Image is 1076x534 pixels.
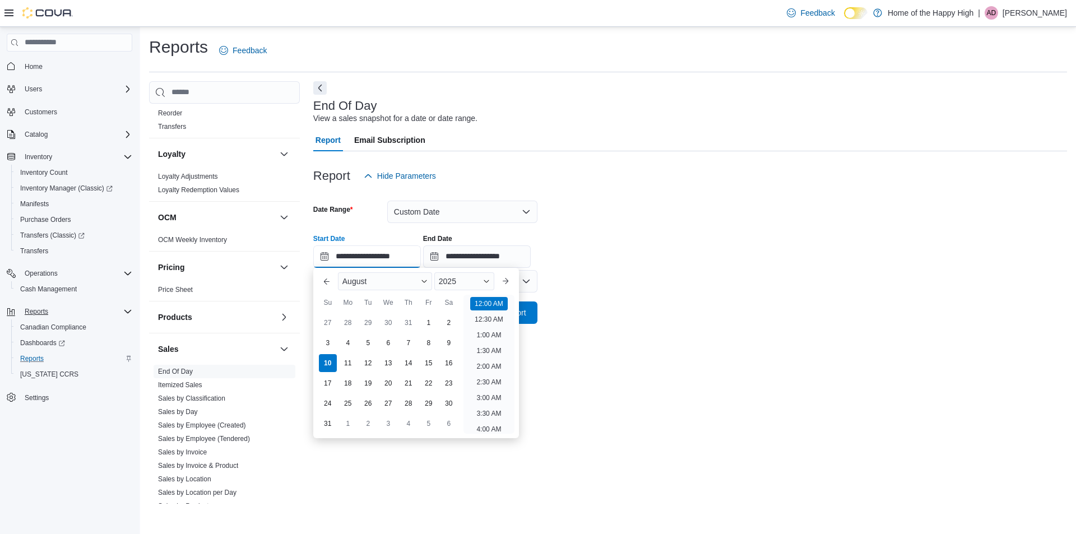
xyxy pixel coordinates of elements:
[472,375,505,389] li: 2:30 AM
[319,354,337,372] div: day-10
[16,321,132,334] span: Canadian Compliance
[985,6,998,20] div: Aaron De Sousa
[400,394,418,412] div: day-28
[11,335,137,351] a: Dashboards
[313,169,350,183] h3: Report
[354,129,425,151] span: Email Subscription
[20,82,47,96] button: Users
[359,294,377,312] div: Tu
[158,394,225,403] span: Sales by Classification
[318,313,459,434] div: August, 2025
[215,39,271,62] a: Feedback
[844,7,868,19] input: Dark Mode
[400,374,418,392] div: day-21
[359,415,377,433] div: day-2
[313,113,477,124] div: View a sales snapshot for a date or date range.
[158,123,186,131] a: Transfers
[16,166,132,179] span: Inventory Count
[2,104,137,120] button: Customers
[313,205,353,214] label: Date Range
[420,354,438,372] div: day-15
[158,434,250,443] span: Sales by Employee (Tendered)
[20,231,85,240] span: Transfers (Classic)
[423,234,452,243] label: End Date
[158,394,225,402] a: Sales by Classification
[20,128,52,141] button: Catalog
[149,283,300,301] div: Pricing
[158,122,186,131] span: Transfers
[16,282,132,296] span: Cash Management
[277,261,291,274] button: Pricing
[158,343,275,355] button: Sales
[470,313,508,326] li: 12:30 AM
[2,266,137,281] button: Operations
[25,85,42,94] span: Users
[158,262,275,273] button: Pricing
[11,351,137,366] button: Reports
[158,408,198,416] a: Sales by Day
[318,272,336,290] button: Previous Month
[472,328,505,342] li: 1:00 AM
[423,245,531,268] input: Press the down key to open a popover containing a calendar.
[16,336,132,350] span: Dashboards
[158,367,193,376] span: End Of Day
[158,475,211,484] span: Sales by Location
[158,109,182,117] a: Reorder
[339,334,357,352] div: day-4
[277,211,291,224] button: OCM
[313,234,345,243] label: Start Date
[158,421,246,429] a: Sales by Employee (Created)
[158,172,218,181] span: Loyalty Adjustments
[319,415,337,433] div: day-31
[2,149,137,165] button: Inventory
[25,62,43,71] span: Home
[16,229,89,242] a: Transfers (Classic)
[339,394,357,412] div: day-25
[800,7,834,18] span: Feedback
[158,475,211,483] a: Sales by Location
[844,19,845,20] span: Dark Mode
[158,148,185,160] h3: Loyalty
[20,323,86,332] span: Canadian Compliance
[16,321,91,334] a: Canadian Compliance
[25,152,52,161] span: Inventory
[158,502,209,510] span: Sales by Product
[2,304,137,319] button: Reports
[313,81,327,95] button: Next
[319,394,337,412] div: day-24
[379,334,397,352] div: day-6
[158,212,275,223] button: OCM
[420,374,438,392] div: day-22
[16,352,132,365] span: Reports
[2,58,137,75] button: Home
[339,354,357,372] div: day-11
[20,305,132,318] span: Reports
[2,389,137,405] button: Settings
[11,281,137,297] button: Cash Management
[400,294,418,312] div: Th
[11,196,137,212] button: Manifests
[342,277,367,286] span: August
[20,60,47,73] a: Home
[379,394,397,412] div: day-27
[377,170,436,182] span: Hide Parameters
[20,105,132,119] span: Customers
[158,185,239,194] span: Loyalty Redemption Values
[420,294,438,312] div: Fr
[149,36,208,58] h1: Reports
[158,421,246,430] span: Sales by Employee (Created)
[16,166,72,179] a: Inventory Count
[158,502,209,510] a: Sales by Product
[472,422,505,436] li: 4:00 AM
[277,342,291,356] button: Sales
[16,197,132,211] span: Manifests
[11,243,137,259] button: Transfers
[379,314,397,332] div: day-30
[20,267,132,280] span: Operations
[440,354,458,372] div: day-16
[158,312,275,323] button: Products
[25,269,58,278] span: Operations
[20,305,53,318] button: Reports
[472,391,505,405] li: 3:00 AM
[463,295,514,434] ul: Time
